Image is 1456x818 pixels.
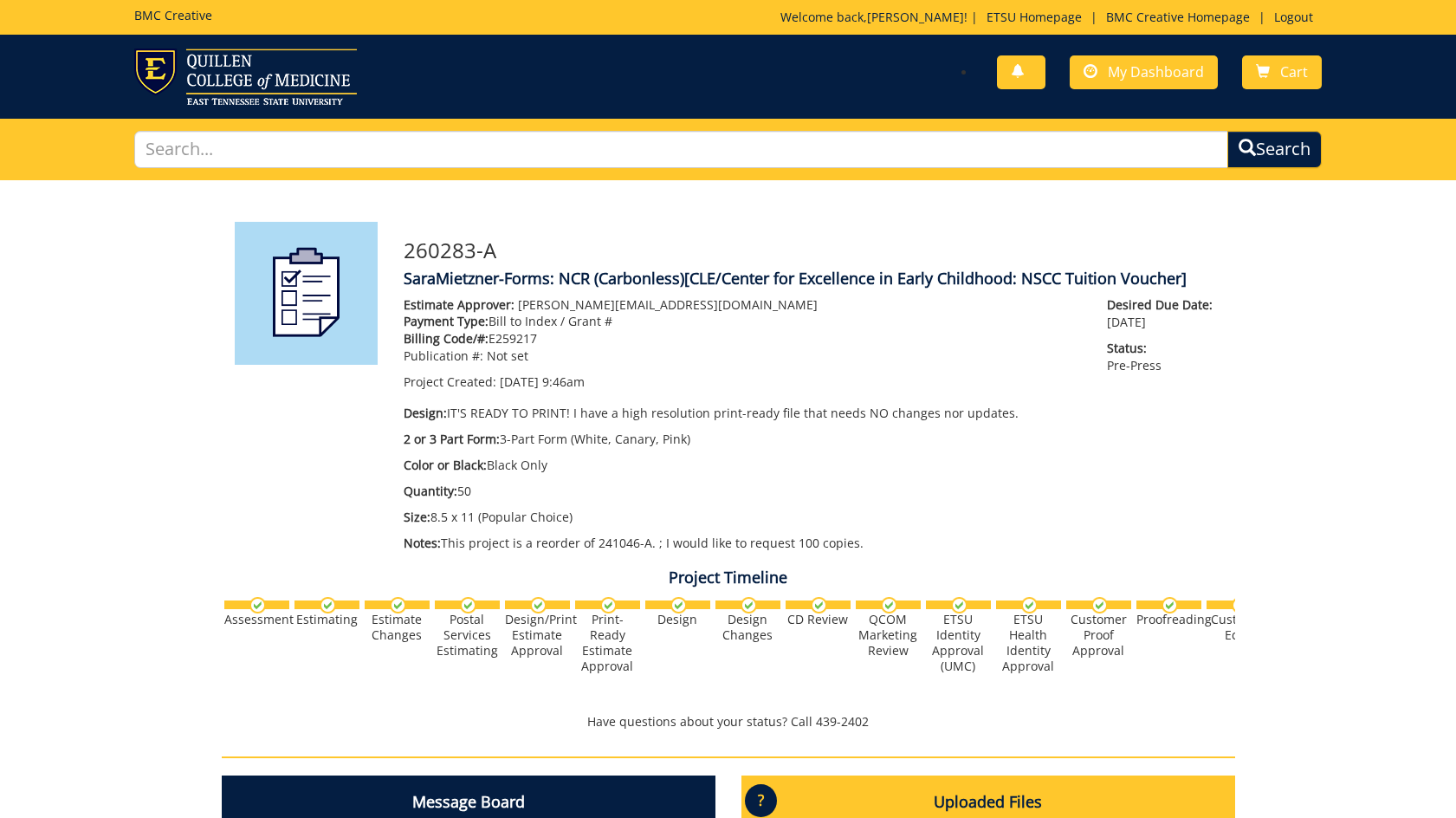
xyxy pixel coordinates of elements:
[404,313,1082,330] p: Bill to Index / Grant #
[404,483,1082,500] p: 50
[780,9,1322,26] p: Welcome back, ! | | |
[500,373,585,390] span: [DATE] 9:46am
[487,347,528,364] span: Not set
[294,612,359,627] div: Estimating
[600,597,617,613] img: checkmark
[134,9,212,22] h5: BMC Creative
[1265,9,1322,25] a: Logout
[404,457,1082,474] p: Black Only
[978,9,1090,25] a: ETSU Homepage
[1108,62,1204,81] span: My Dashboard
[856,612,921,659] div: QCOM Marketing Review
[404,431,1082,448] p: 3-Part Form (White, Canary, Pink)
[1227,131,1322,168] button: Search
[1136,612,1201,627] div: Proofreading
[715,612,780,643] div: Design Changes
[1091,597,1108,613] img: checkmark
[881,597,897,613] img: checkmark
[575,612,640,674] div: Print-Ready Estimate Approval
[867,9,964,25] a: [PERSON_NAME]
[1242,55,1322,89] a: Cart
[404,535,1082,552] p: This project is a reorder of 241046-A. ; I would like to request 100 copies.
[320,597,336,613] img: checkmark
[404,509,1082,526] p: 8.5 x 11 (Popular Choice)
[404,239,1222,262] h3: 260283-A
[134,131,1228,168] input: Search...
[1107,340,1221,374] p: Pre-Press
[404,330,489,347] span: Billing Code/#:
[1070,55,1218,89] a: My Dashboard
[1107,296,1221,314] span: Desired Due Date:
[1066,612,1131,659] div: Customer Proof Approval
[404,373,496,390] span: Project Created:
[1107,296,1221,331] p: [DATE]
[249,597,266,613] img: checkmark
[505,612,570,659] div: Design/Print Estimate Approval
[404,457,487,473] span: Color or Black:
[670,597,687,613] img: checkmark
[1097,9,1259,25] a: BMC Creative Homepage
[460,597,476,613] img: checkmark
[1162,597,1178,613] img: checkmark
[134,49,357,105] img: ETSU logo
[404,330,1082,347] p: E259217
[404,296,514,313] span: Estimate Approver:
[741,597,757,613] img: checkmark
[365,612,430,643] div: Estimate Changes
[786,612,851,627] div: CD Review
[435,612,500,659] div: Postal Services Estimating
[404,270,1222,288] h4: SaraMietzner-Forms: NCR (Carbonless)
[745,784,777,817] p: ?
[404,313,489,329] span: Payment Type:
[1207,612,1272,643] div: Customer Edits
[1232,597,1248,613] img: checkmark
[222,569,1235,587] h4: Project Timeline
[926,612,991,674] div: ETSU Identity Approval (UMC)
[404,296,1082,314] p: [PERSON_NAME][EMAIL_ADDRESS][DOMAIN_NAME]
[1107,340,1221,357] span: Status:
[684,268,1187,289] span: [CLE/Center for Excellence in Early Childhood: NSCC Tuition Voucher]
[811,597,827,613] img: checkmark
[645,612,710,627] div: Design
[404,405,447,421] span: Design:
[404,483,457,499] span: Quantity:
[222,713,1235,730] p: Have questions about your status? Call 439-2402
[404,347,483,364] span: Publication #:
[1021,597,1038,613] img: checkmark
[404,535,441,551] span: Notes:
[404,431,500,447] span: 2 or 3 Part Form:
[224,612,289,627] div: Assessment
[235,222,378,365] img: Product featured image
[1280,62,1308,81] span: Cart
[404,509,430,525] span: Size:
[951,597,967,613] img: checkmark
[530,597,547,613] img: checkmark
[390,597,406,613] img: checkmark
[404,405,1082,422] p: IT'S READY TO PRINT! I have a high resolution print-ready file that needs NO changes nor updates.
[996,612,1061,674] div: ETSU Health Identity Approval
